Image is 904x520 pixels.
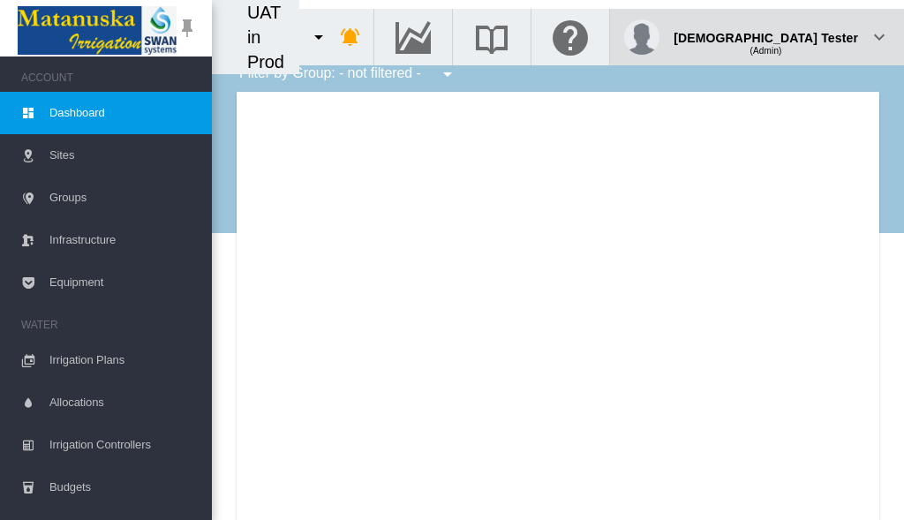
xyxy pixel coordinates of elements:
[49,381,198,424] span: Allocations
[674,22,858,40] div: [DEMOGRAPHIC_DATA] Tester
[49,219,198,261] span: Infrastructure
[549,26,591,48] md-icon: Click here for help
[340,26,361,48] md-icon: icon-bell-ring
[49,134,198,177] span: Sites
[49,177,198,219] span: Groups
[177,18,198,39] md-icon: icon-pin
[392,26,434,48] md-icon: Go to the Data Hub
[624,19,659,55] img: profile.jpg
[21,311,198,339] span: WATER
[18,6,177,55] img: Matanuska_LOGO.png
[471,26,513,48] md-icon: Search the knowledge base
[301,19,336,55] button: icon-menu-down
[49,261,198,304] span: Equipment
[21,64,198,92] span: ACCOUNT
[869,26,890,48] md-icon: icon-chevron-down
[308,26,329,48] md-icon: icon-menu-down
[430,57,465,92] button: icon-menu-down
[333,19,368,55] button: icon-bell-ring
[226,57,471,92] div: Filter by Group: - not filtered -
[610,9,904,65] button: [DEMOGRAPHIC_DATA] Tester (Admin) icon-chevron-down
[49,466,198,509] span: Budgets
[750,46,782,56] span: (Admin)
[49,339,198,381] span: Irrigation Plans
[437,64,458,85] md-icon: icon-menu-down
[49,424,198,466] span: Irrigation Controllers
[49,92,198,134] span: Dashboard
